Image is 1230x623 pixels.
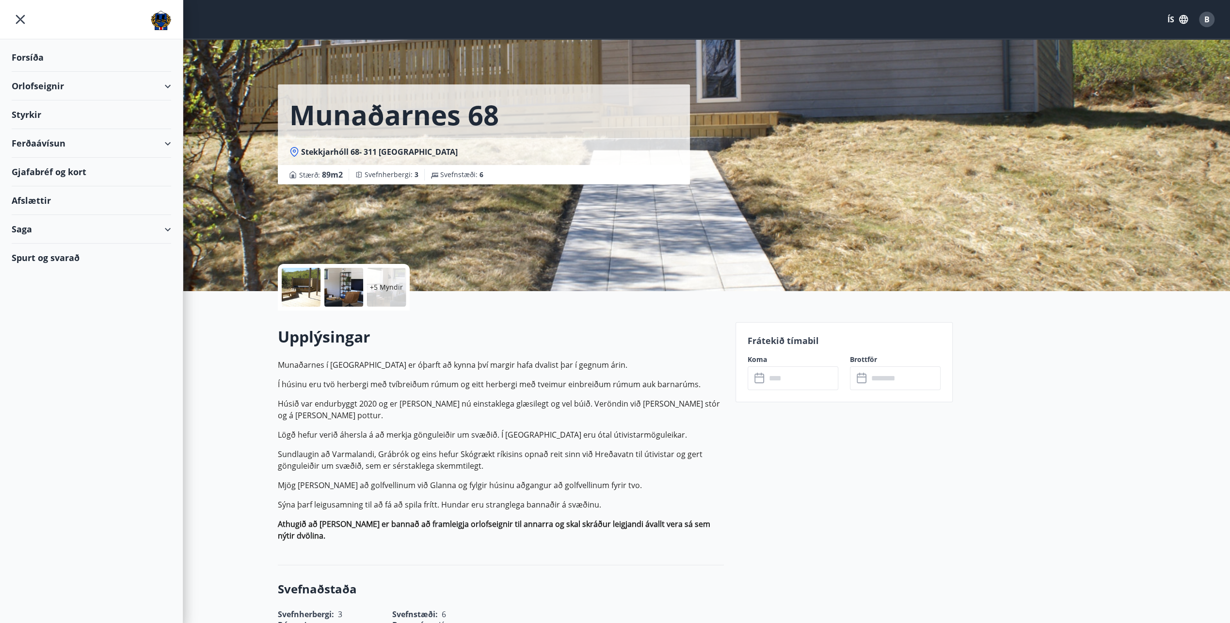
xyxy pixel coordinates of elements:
span: Svefnstæði : [440,170,483,180]
div: Spurt og svarað [12,244,171,272]
p: Lögð hefur verið áhersla á að merkja gönguleiðir um svæðið. Í [GEOGRAPHIC_DATA] eru ótal útivista... [278,429,724,441]
div: Afslættir [12,186,171,215]
button: ÍS [1162,11,1193,28]
p: Sundlaugin að Varmalandi, Grábrók og eins hefur Skógrækt ríkisins opnað reit sinn við Hreðavatn t... [278,448,724,472]
p: Mjög [PERSON_NAME] að golfvellinum við Glanna og fylgir húsinu aðgangur að golfvellinum fyrir tvo. [278,479,724,491]
div: Orlofseignir [12,72,171,100]
p: Í húsinu eru tvö herbergi með tvíbreiðum rúmum og eitt herbergi með tveimur einbreiðum rúmum auk ... [278,378,724,390]
span: 6 [479,170,483,179]
div: Gjafabréf og kort [12,158,171,186]
p: Munaðarnes í [GEOGRAPHIC_DATA] er óþarft að kynna því margir hafa dvalist þar í gegnum árin. [278,359,724,371]
img: union_logo [151,11,171,30]
span: Stekkjarhóll 68- 311 [GEOGRAPHIC_DATA] [301,147,458,157]
div: Forsíða [12,43,171,72]
p: Húsið var endurbyggt 2020 og er [PERSON_NAME] nú einstaklega glæsilegt og vel búið. Veröndin við ... [278,398,724,421]
div: Ferðaávísun [12,129,171,158]
span: Stærð : [299,169,343,180]
button: menu [12,11,29,28]
span: 3 [415,170,418,179]
button: B [1195,8,1218,31]
h2: Upplýsingar [278,326,724,347]
p: Sýna þarf leigusamning til að fá að spila frítt. Hundar eru stranglega bannaðir á svæðinu. [278,499,724,510]
span: B [1204,14,1210,25]
span: Svefnherbergi : [365,170,418,180]
p: +5 Myndir [370,282,403,292]
div: Saga [12,215,171,244]
label: Brottför [850,355,941,364]
h3: Svefnaðstaða [278,581,724,597]
div: Styrkir [12,100,171,129]
label: Koma [748,355,838,364]
span: 89 m2 [322,169,343,180]
strong: Athugið að [PERSON_NAME] er bannað að framleigja orlofseignir til annarra og skal skráður leigjan... [278,519,710,541]
h1: Munaðarnes 68 [289,96,499,133]
p: Frátekið tímabil [748,334,941,347]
